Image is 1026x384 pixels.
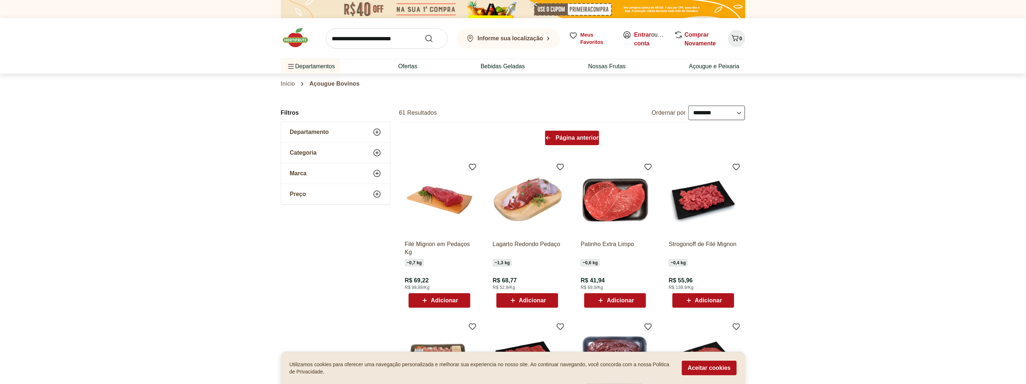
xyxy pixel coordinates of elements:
[398,62,417,71] a: Ofertas
[290,149,317,156] span: Categoria
[669,277,693,285] span: R$ 55,96
[634,30,667,48] span: ou
[287,58,295,75] button: Menu
[290,128,329,136] span: Departamento
[281,81,295,87] a: Início
[581,285,603,290] span: R$ 69,9/Kg
[728,30,745,47] button: Carrinho
[287,58,335,75] span: Departamentos
[281,27,317,49] img: Hortifruti
[290,191,306,198] span: Preço
[405,259,424,266] span: ~ 0,7 kg
[581,166,650,234] img: Patinho Extra Limpo
[281,163,390,184] button: Marca
[581,259,600,266] span: ~ 0,6 kg
[405,166,474,234] img: Filé Mignon em Pedaços Kg
[310,81,360,87] span: Açougue Bovinos
[685,32,716,46] a: Comprar Novamente
[405,240,474,256] a: Filé Mignon em Pedaços Kg
[669,240,738,256] a: Strogonoff de Filé Mignon
[588,62,626,71] a: Nossas Frutas
[581,31,614,46] span: Meus Favoritos
[493,240,562,256] a: Lagarto Redondo Pedaço
[399,109,437,117] h2: 61 Resultados
[634,32,651,38] a: Entrar
[493,166,562,234] img: Lagarto Redondo Pedaço
[290,170,307,177] span: Marca
[669,259,688,266] span: ~ 0,4 kg
[493,259,512,266] span: ~ 1,3 kg
[496,293,558,308] button: Adicionar
[493,285,515,290] span: R$ 52,9/Kg
[281,106,391,120] h2: Filtros
[481,62,525,71] a: Bebidas Geladas
[409,293,470,308] button: Adicionar
[478,35,543,41] b: Informe sua localização
[431,298,458,303] span: Adicionar
[281,143,390,163] button: Categoria
[405,277,429,285] span: R$ 69,22
[581,240,650,256] a: Patinho Extra Limpo
[290,361,674,375] p: Utilizamos cookies para oferecer uma navegação personalizada e melhorar sua experiencia no nosso ...
[682,361,736,375] button: Aceitar cookies
[457,28,560,49] button: Informe sua localização
[281,122,390,142] button: Departamento
[545,135,551,141] svg: Arrow Left icon
[493,277,517,285] span: R$ 68,77
[581,277,605,285] span: R$ 41,94
[689,62,740,71] a: Açougue e Peixaria
[607,298,634,303] span: Adicionar
[669,285,694,290] span: R$ 139,9/Kg
[584,293,646,308] button: Adicionar
[740,36,743,41] span: 0
[281,184,390,204] button: Preço
[545,131,599,148] a: Página anterior
[652,109,686,117] label: Ordernar por
[326,28,448,49] input: search
[673,293,734,308] button: Adicionar
[695,298,722,303] span: Adicionar
[519,298,546,303] span: Adicionar
[425,34,442,43] button: Submit Search
[669,166,738,234] img: Strogonoff de Filé Mignon
[569,31,614,46] a: Meus Favoritos
[405,285,430,290] span: R$ 98,89/Kg
[556,135,599,141] span: Página anterior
